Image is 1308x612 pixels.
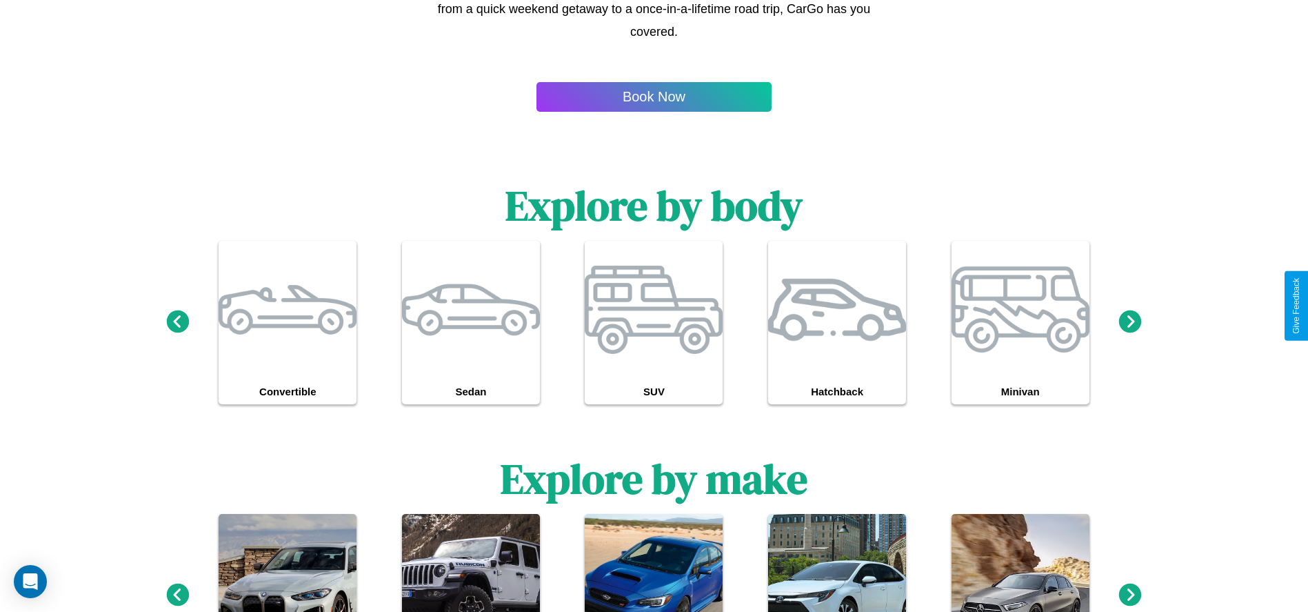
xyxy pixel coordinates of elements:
[505,177,803,234] h1: Explore by body
[402,379,540,404] h4: Sedan
[1291,278,1301,334] div: Give Feedback
[501,451,807,507] h1: Explore by make
[14,565,47,598] div: Open Intercom Messenger
[536,82,772,112] button: Book Now
[768,379,906,404] h4: Hatchback
[219,379,356,404] h4: Convertible
[585,379,723,404] h4: SUV
[952,379,1089,404] h4: Minivan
